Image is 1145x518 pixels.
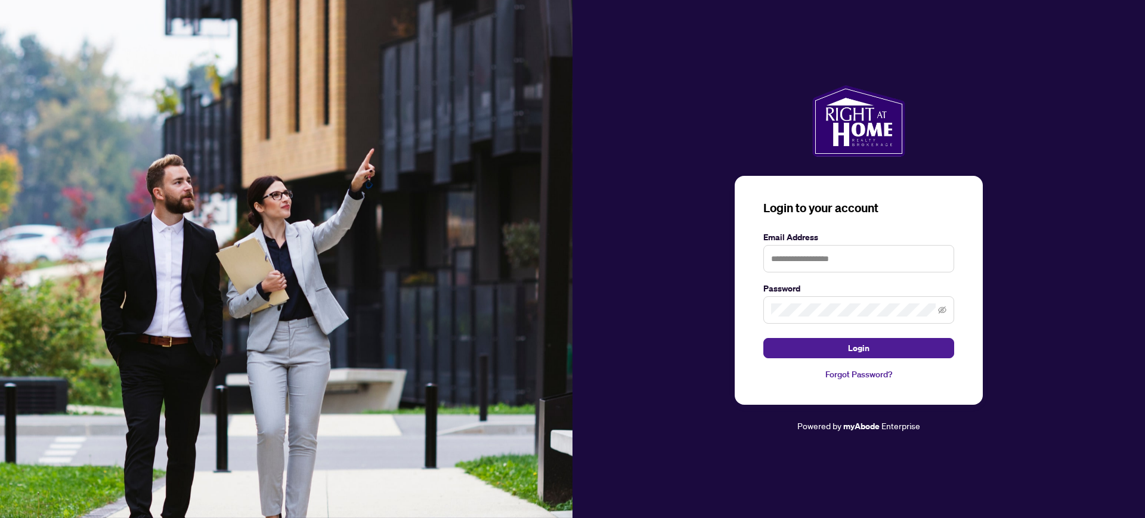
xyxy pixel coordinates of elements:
a: Forgot Password? [763,368,954,381]
a: myAbode [843,420,880,433]
img: ma-logo [812,85,905,157]
h3: Login to your account [763,200,954,216]
span: Enterprise [881,420,920,431]
label: Email Address [763,231,954,244]
label: Password [763,282,954,295]
button: Login [763,338,954,358]
span: Powered by [797,420,841,431]
span: eye-invisible [938,306,946,314]
span: Login [848,339,869,358]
